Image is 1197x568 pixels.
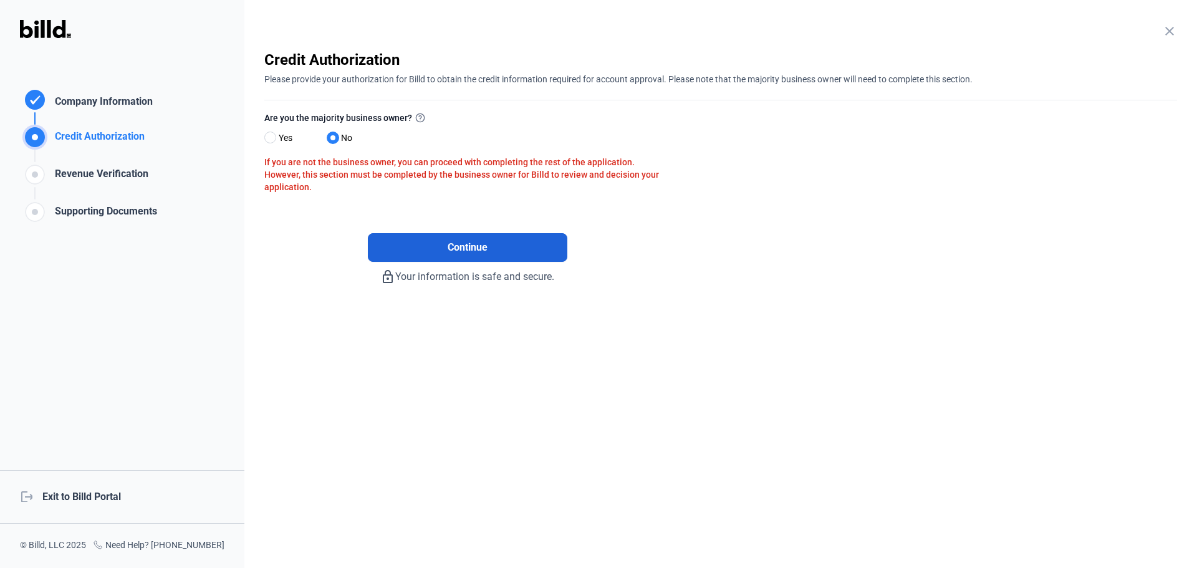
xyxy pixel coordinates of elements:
div: Your information is safe and secure. [264,262,670,284]
div: Company Information [50,94,153,112]
mat-icon: close [1162,24,1177,39]
button: Continue [368,233,567,262]
div: Please provide your authorization for Billd to obtain the credit information required for account... [264,70,1177,85]
span: No [336,130,352,145]
div: Need Help? [PHONE_NUMBER] [93,539,224,553]
div: If you are not the business owner, you can proceed with completing the rest of the application. H... [264,156,670,193]
div: Revenue Verification [50,166,148,187]
mat-icon: lock_outline [380,269,395,284]
div: Supporting Documents [50,204,157,224]
span: Yes [274,130,292,145]
mat-icon: logout [20,489,32,502]
div: Credit Authorization [50,129,145,150]
label: Are you the majority business owner? [264,111,670,127]
span: Continue [448,240,488,255]
img: Billd Logo [20,20,71,38]
div: Credit Authorization [264,50,1177,70]
div: © Billd, LLC 2025 [20,539,86,553]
